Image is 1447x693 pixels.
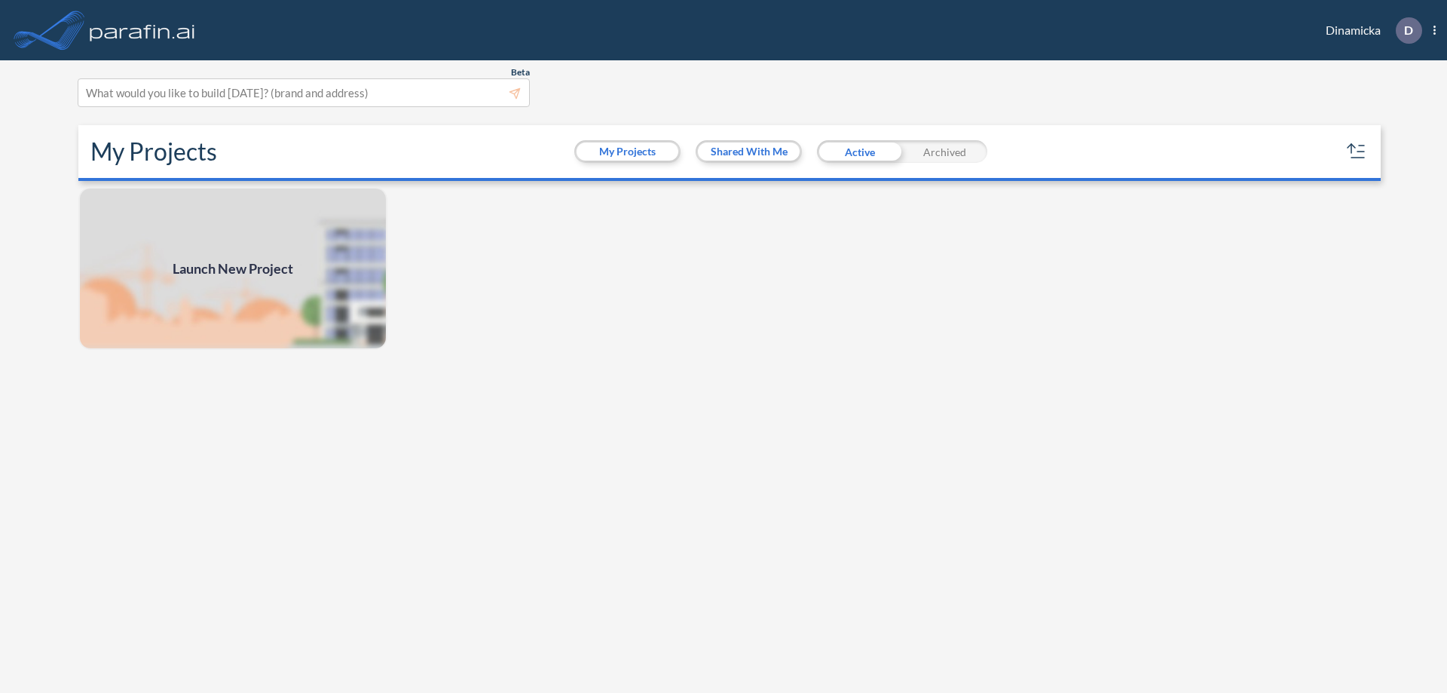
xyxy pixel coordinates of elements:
[511,66,530,78] span: Beta
[698,143,800,161] button: Shared With Me
[173,259,293,279] span: Launch New Project
[577,143,678,161] button: My Projects
[1404,23,1413,37] p: D
[90,137,217,166] h2: My Projects
[902,140,987,163] div: Archived
[87,15,198,45] img: logo
[78,187,387,350] a: Launch New Project
[78,187,387,350] img: add
[1345,140,1369,164] button: sort
[1303,17,1436,44] div: Dinamicka
[817,140,902,163] div: Active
